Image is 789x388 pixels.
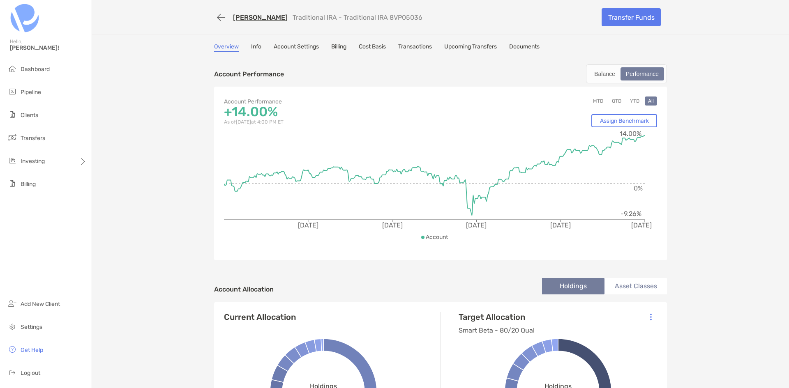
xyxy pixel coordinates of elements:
img: investing icon [7,156,17,165]
img: dashboard icon [7,64,17,73]
a: Transactions [398,43,432,52]
span: Billing [21,181,36,188]
span: Dashboard [21,66,50,73]
li: Holdings [542,278,604,294]
li: Asset Classes [604,278,667,294]
tspan: [DATE] [382,221,403,229]
a: Account Settings [274,43,319,52]
a: Documents [509,43,540,52]
button: QTD [609,96,625,106]
a: Info [251,43,261,52]
img: logout icon [7,367,17,377]
h4: Account Allocation [214,285,274,293]
img: Icon List Menu [650,313,652,321]
h4: Current Allocation [224,312,296,322]
button: All [645,96,657,106]
span: Add New Client [21,301,60,308]
button: YTD [627,96,643,106]
img: pipeline icon [7,87,17,96]
a: Transfer Funds [602,8,661,26]
tspan: [DATE] [550,221,571,229]
div: Performance [621,68,663,80]
img: get-help icon [7,344,17,354]
p: Account [426,232,448,242]
button: MTD [590,96,607,106]
a: Cost Basis [359,43,386,52]
a: Billing [331,43,346,52]
p: +14.00% [224,107,441,117]
span: Clients [21,112,38,119]
p: Smart Beta - 80/20 Qual [459,325,535,335]
img: settings icon [7,321,17,331]
img: transfers icon [7,133,17,142]
a: Assign Benchmark [591,114,657,127]
span: Pipeline [21,89,41,96]
img: clients icon [7,110,17,119]
img: Zoe Logo [10,3,39,33]
div: Balance [590,68,620,80]
div: segmented control [586,64,667,83]
tspan: [DATE] [298,221,318,229]
span: Get Help [21,347,43,354]
span: Log out [21,370,40,377]
img: add_new_client icon [7,298,17,308]
a: [PERSON_NAME] [233,14,288,21]
span: [PERSON_NAME]! [10,44,87,51]
a: Upcoming Transfers [444,43,497,52]
tspan: 14.00% [620,130,641,138]
span: Transfers [21,135,45,142]
tspan: 0% [634,184,643,192]
tspan: -9.26% [621,210,641,218]
img: billing icon [7,179,17,188]
span: Investing [21,158,45,165]
span: Settings [21,324,42,331]
p: As of [DATE] at 4:00 PM ET [224,117,441,127]
p: Account Performance [224,96,441,107]
tspan: [DATE] [466,221,487,229]
p: Traditional IRA - Traditional IRA 8VP05036 [293,14,422,21]
p: Account Performance [214,69,284,79]
a: Overview [214,43,239,52]
h4: Target Allocation [459,312,535,322]
tspan: [DATE] [631,221,652,229]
